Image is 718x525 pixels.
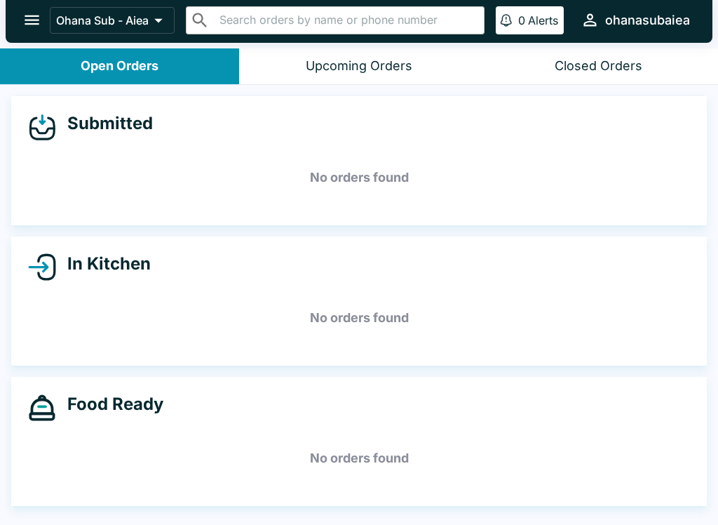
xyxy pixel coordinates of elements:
div: ohanasubaiea [605,12,690,29]
p: Ohana Sub - Aiea [56,13,149,27]
div: Open Orders [81,58,158,74]
p: Alerts [528,13,558,27]
button: Ohana Sub - Aiea [50,7,175,34]
h4: Submitted [56,113,153,134]
input: Search orders by name or phone number [215,11,478,30]
h5: No orders found [28,152,690,203]
h5: No orders found [28,293,690,343]
h4: In Kitchen [56,253,151,274]
button: ohanasubaiea [575,5,696,35]
button: open drawer [14,2,50,38]
h4: Food Ready [56,394,163,415]
div: Closed Orders [555,58,642,74]
div: Upcoming Orders [306,58,412,74]
h5: No orders found [28,433,690,484]
p: 0 [518,13,525,27]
